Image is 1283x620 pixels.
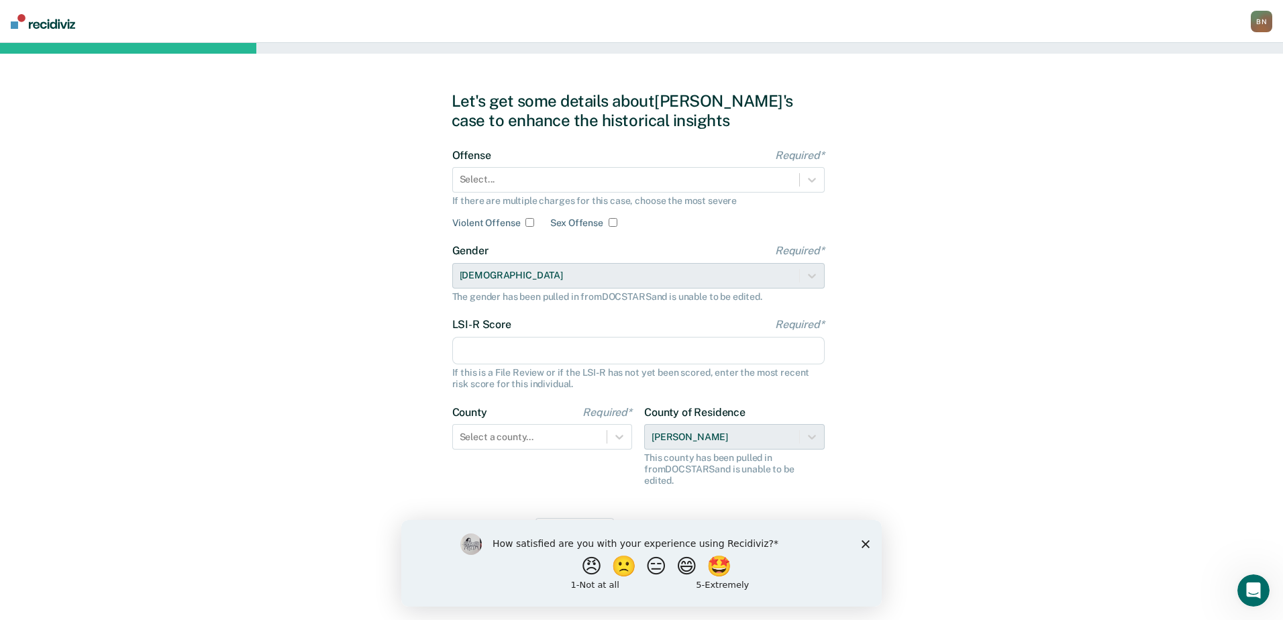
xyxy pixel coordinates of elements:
div: If this is a File Review or if the LSI-R has not yet been scored, enter the most recent risk scor... [452,367,825,390]
div: This county has been pulled in from DOCSTARS and is unable to be edited. [644,452,825,486]
div: Let's get some details about [PERSON_NAME]'s case to enhance the historical insights [452,91,832,130]
div: The gender has been pulled in from DOCSTARS and is unable to be edited. [452,291,825,303]
button: BN [1251,11,1272,32]
iframe: Survey by Kim from Recidiviz [401,520,882,607]
label: Sex Offense [550,217,603,229]
label: LSI-R Score [452,318,825,331]
label: County [452,406,633,419]
button: Next [535,518,614,550]
span: Required* [775,149,825,162]
iframe: Intercom live chat [1237,574,1270,607]
label: Violent Offense [452,217,521,229]
label: Gender [452,244,825,257]
label: County of Residence [644,406,825,419]
div: B N [1251,11,1272,32]
img: Recidiviz [11,14,75,29]
label: Offense [452,149,825,162]
button: Back [452,518,530,550]
span: Required* [775,318,825,331]
div: If there are multiple charges for this case, choose the most severe [452,195,825,207]
span: Required* [582,406,632,419]
span: Required* [775,244,825,257]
